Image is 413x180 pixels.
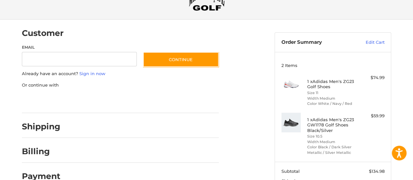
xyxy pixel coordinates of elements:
h4: 1 x Adidas Men's ZG23 GW1178 Golf Shoes Black/Silver [307,117,357,133]
iframe: Google Customer Reviews [359,162,413,180]
iframe: PayPal-paylater [75,95,124,106]
div: $59.99 [359,113,385,119]
li: Size 11 [307,90,357,96]
button: Continue [143,52,219,67]
h3: Order Summary [281,39,352,46]
li: Size 10.5 [307,134,357,139]
p: Or continue with [22,82,219,89]
span: Subtotal [281,169,300,174]
li: Color Black / Dark Silver Metallic / Silver Metallic [307,144,357,155]
li: Width Medium [307,139,357,145]
h4: 1 x Adidas Men's ZG23 Golf Shoes [307,79,357,90]
h2: Customer [22,28,64,38]
label: Email [22,44,137,50]
iframe: PayPal-paypal [20,95,69,106]
h2: Billing [22,146,60,156]
li: Color White / Navy / Red [307,101,357,106]
iframe: PayPal-venmo [131,95,180,106]
a: Sign in now [79,71,105,76]
div: $74.99 [359,74,385,81]
p: Already have an account? [22,71,219,77]
h2: Shipping [22,122,60,132]
h3: 2 Items [281,63,385,68]
a: Edit Cart [352,39,385,46]
li: Width Medium [307,96,357,101]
